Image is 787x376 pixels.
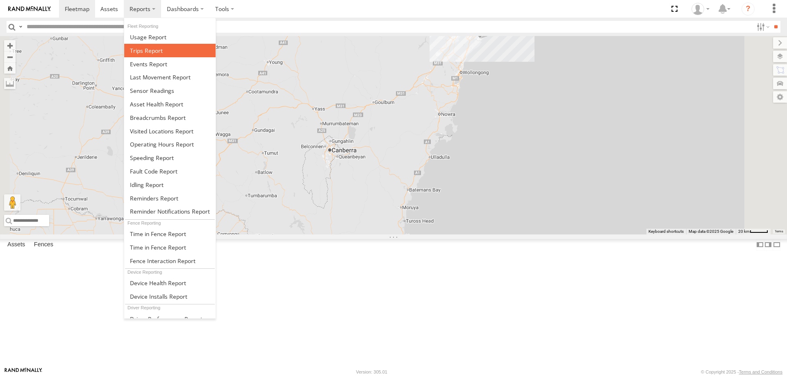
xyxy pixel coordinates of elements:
a: Idling Report [124,178,216,191]
label: Dock Summary Table to the Left [756,239,764,251]
div: Version: 305.01 [356,369,387,374]
i: ? [742,2,755,16]
img: rand-logo.svg [8,6,51,12]
a: Device Health Report [124,276,216,290]
a: Fault Code Report [124,164,216,178]
label: Map Settings [773,91,787,103]
a: Device Installs Report [124,290,216,303]
a: Fence Interaction Report [124,254,216,268]
label: Dock Summary Table to the Right [764,239,772,251]
button: Drag Pegman onto the map to open Street View [4,194,20,211]
button: Map Scale: 20 km per 41 pixels [736,229,771,234]
label: Measure [4,78,16,89]
a: Time in Fences Report [124,241,216,254]
a: Reminders Report [124,191,216,205]
a: Driver Performance Report [124,312,216,326]
a: Asset Operating Hours Report [124,137,216,151]
a: Usage Report [124,30,216,44]
label: Hide Summary Table [773,239,781,251]
a: Terms and Conditions [739,369,782,374]
a: Last Movement Report [124,70,216,84]
a: Terms [775,230,783,233]
a: Asset Health Report [124,97,216,111]
a: Full Events Report [124,57,216,71]
button: Zoom Home [4,63,16,74]
label: Fences [30,239,57,250]
button: Zoom in [4,40,16,51]
label: Search Query [17,21,24,33]
label: Search Filter Options [753,21,771,33]
div: Muhammad Salman [689,3,712,15]
a: Breadcrumbs Report [124,111,216,124]
a: Visit our Website [5,368,42,376]
a: Service Reminder Notifications Report [124,205,216,218]
button: Zoom out [4,51,16,63]
a: Visited Locations Report [124,124,216,138]
button: Keyboard shortcuts [648,229,684,234]
a: Sensor Readings [124,84,216,97]
span: 20 km [738,229,750,234]
a: Time in Fences Report [124,227,216,241]
div: © Copyright 2025 - [701,369,782,374]
a: Fleet Speed Report [124,151,216,164]
a: Trips Report [124,44,216,57]
span: Map data ©2025 Google [689,229,733,234]
label: Assets [3,239,29,250]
